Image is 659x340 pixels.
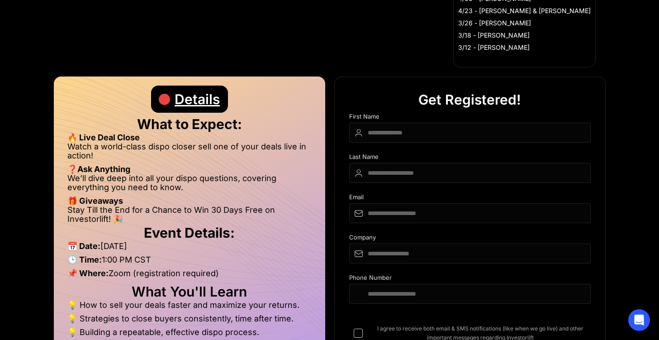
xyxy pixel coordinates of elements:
strong: What to Expect: [137,116,242,132]
div: Company [349,234,591,244]
li: 💡 Strategies to close buyers consistently, time after time. [67,314,312,328]
div: Last Name [349,153,591,163]
li: 1:00 PM CST [67,255,312,269]
li: We’ll dive deep into all your dispo questions, covering everything you need to know. [67,174,312,196]
div: Open Intercom Messenger [628,309,650,331]
strong: 🕒 Time: [67,255,102,264]
li: Watch a world-class dispo closer sell one of your deals live in action! [67,142,312,165]
strong: 🎁 Giveaways [67,196,123,206]
div: Phone Number [349,274,591,284]
div: Email [349,194,591,203]
div: First Name [349,113,591,123]
strong: ❓Ask Anything [67,164,130,174]
div: Details [175,86,220,113]
li: 💡 How to sell your deals faster and maximize your returns. [67,301,312,314]
li: Stay Till the End for a Chance to Win 30 Days Free on Investorlift! 🎉 [67,206,312,224]
h2: What You'll Learn [67,287,312,296]
li: [DATE] [67,242,312,255]
strong: 📌 Where: [67,268,109,278]
strong: 🔥 Live Deal Close [67,133,140,142]
li: 💡 Building a repeatable, effective dispo process. [67,328,312,337]
strong: 📅 Date: [67,241,100,251]
li: Zoom (registration required) [67,269,312,283]
div: Get Registered! [418,86,521,113]
strong: Event Details: [144,225,235,241]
